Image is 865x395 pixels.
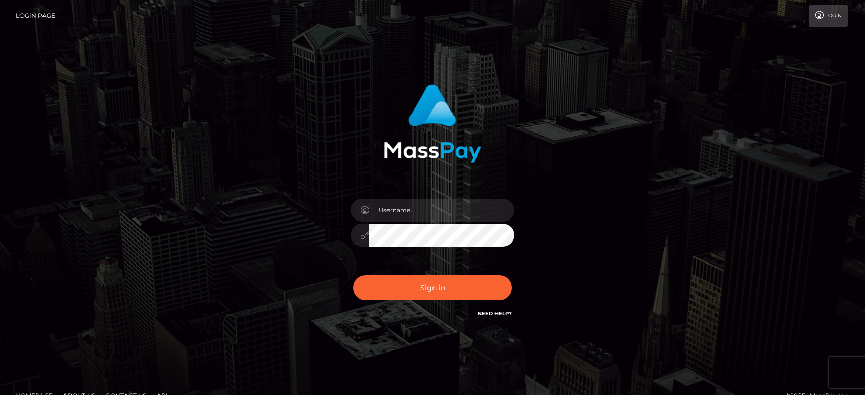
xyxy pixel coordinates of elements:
button: Sign in [353,275,512,300]
input: Username... [369,199,514,222]
a: Login [809,5,848,27]
a: Login Page [16,5,55,27]
a: Need Help? [478,310,512,317]
img: MassPay Login [384,84,481,163]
